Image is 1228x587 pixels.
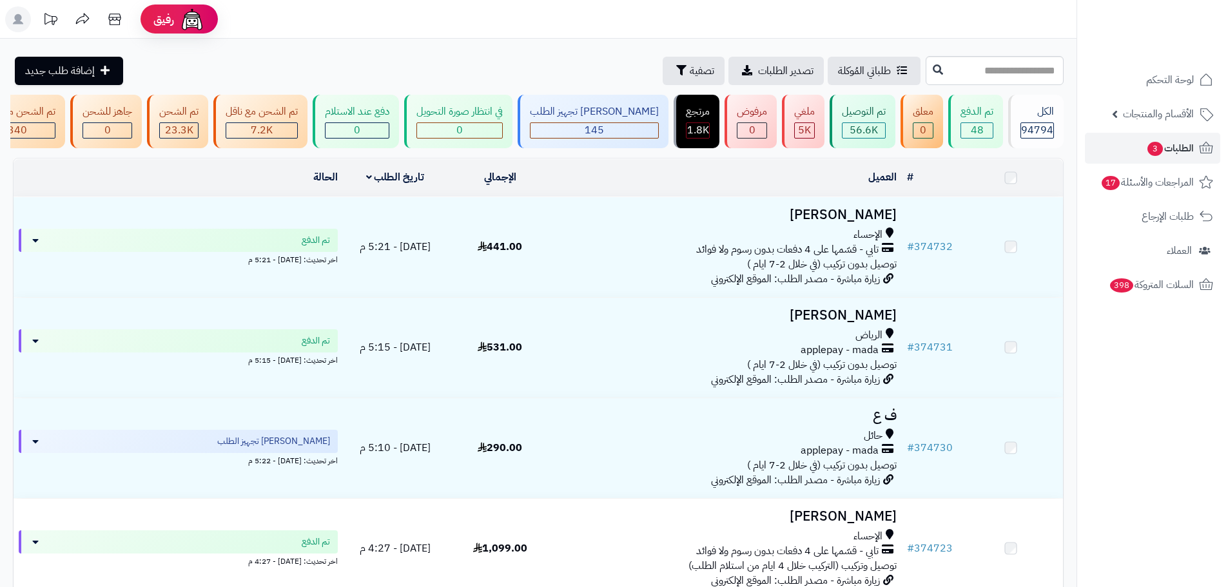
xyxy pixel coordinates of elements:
a: جاهز للشحن 0 [68,95,144,148]
span: الإحساء [853,227,882,242]
span: تم الدفع [302,334,330,347]
span: 0 [920,122,926,138]
span: 5K [798,122,811,138]
span: إضافة طلب جديد [25,63,95,79]
a: # [907,169,913,185]
div: 145 [531,123,658,138]
img: ai-face.png [179,6,205,32]
div: 1808 [687,123,709,138]
div: 48 [961,123,993,138]
div: في انتظار صورة التحويل [416,104,503,119]
a: طلبات الإرجاع [1085,201,1220,232]
a: تصدير الطلبات [728,57,824,85]
span: 1.8K [687,122,709,138]
a: السلات المتروكة398 [1085,269,1220,300]
div: 0 [326,123,389,138]
span: 7.2K [251,122,273,138]
span: تابي - قسّمها على 4 دفعات بدون رسوم ولا فوائد [696,242,879,257]
span: توصيل وتركيب (التركيب خلال 4 ايام من استلام الطلب) [688,558,897,573]
div: دفع عند الاستلام [325,104,389,119]
span: الإحساء [853,529,882,544]
span: المراجعات والأسئلة [1100,173,1194,191]
span: تابي - قسّمها على 4 دفعات بدون رسوم ولا فوائد [696,544,879,559]
a: #374723 [907,541,953,556]
span: لوحة التحكم [1146,71,1194,89]
span: 0 [456,122,463,138]
div: تم الشحن مع ناقل [226,104,298,119]
a: تم الشحن 23.3K [144,95,211,148]
span: applepay - mada [801,443,879,458]
span: تم الدفع [302,234,330,247]
span: [DATE] - 5:10 م [360,440,431,456]
span: 0 [354,122,360,138]
span: [DATE] - 5:15 م [360,340,431,355]
span: 531.00 [478,340,522,355]
div: تم الدفع [960,104,993,119]
span: 0 [749,122,755,138]
a: #374731 [907,340,953,355]
a: مرتجع 1.8K [671,95,722,148]
a: #374732 [907,239,953,255]
a: الإجمالي [484,169,516,185]
div: 56565 [843,123,885,138]
a: تم الشحن مع ناقل 7.2K [211,95,310,148]
div: اخر تحديث: [DATE] - 5:22 م [19,453,338,467]
span: 398 [1110,278,1133,293]
span: # [907,440,914,456]
span: توصيل بدون تركيب (في خلال 2-7 ايام ) [747,256,897,272]
a: طلباتي المُوكلة [828,57,921,85]
span: # [907,239,914,255]
span: 17 [1102,176,1120,190]
span: تم الدفع [302,535,330,548]
span: 290.00 [478,440,522,456]
a: الطلبات3 [1085,133,1220,164]
span: 56.6K [850,122,878,138]
div: 0 [417,123,502,138]
span: 94794 [1021,122,1053,138]
span: 48 [971,122,984,138]
a: مرفوض 0 [722,95,779,148]
a: الحالة [313,169,338,185]
div: معلق [913,104,933,119]
a: تاريخ الطلب [366,169,425,185]
a: العملاء [1085,235,1220,266]
a: المراجعات والأسئلة17 [1085,167,1220,198]
span: [DATE] - 5:21 م [360,239,431,255]
span: زيارة مباشرة - مصدر الطلب: الموقع الإلكتروني [711,271,880,287]
span: # [907,340,914,355]
a: تم الدفع 48 [946,95,1006,148]
span: 441.00 [478,239,522,255]
span: رفيق [153,12,174,27]
a: معلق 0 [898,95,946,148]
span: الأقسام والمنتجات [1123,105,1194,123]
div: مرتجع [686,104,710,119]
div: الكل [1020,104,1054,119]
div: اخر تحديث: [DATE] - 5:15 م [19,352,338,366]
h3: ف ع [558,409,897,423]
span: # [907,541,914,556]
div: تم التوصيل [842,104,886,119]
div: 0 [913,123,933,138]
a: الكل94794 [1006,95,1066,148]
div: ملغي [794,104,815,119]
div: 0 [83,123,132,138]
a: دفع عند الاستلام 0 [310,95,402,148]
span: 1,099.00 [473,541,527,556]
div: 23281 [160,123,198,138]
span: 340 [8,122,27,138]
a: لوحة التحكم [1085,64,1220,95]
span: [PERSON_NAME] تجهيز الطلب [217,435,330,448]
span: applepay - mada [801,343,879,358]
div: 0 [737,123,766,138]
span: تصفية [690,63,714,79]
img: logo-2.png [1140,33,1216,60]
span: طلباتي المُوكلة [838,63,891,79]
a: في انتظار صورة التحويل 0 [402,95,515,148]
div: 7223 [226,123,297,138]
span: السلات المتروكة [1109,276,1194,294]
div: [PERSON_NAME] تجهيز الطلب [530,104,659,119]
span: 3 [1147,142,1163,156]
div: تم الشحن [159,104,199,119]
span: 0 [104,122,111,138]
span: الطلبات [1146,139,1194,157]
